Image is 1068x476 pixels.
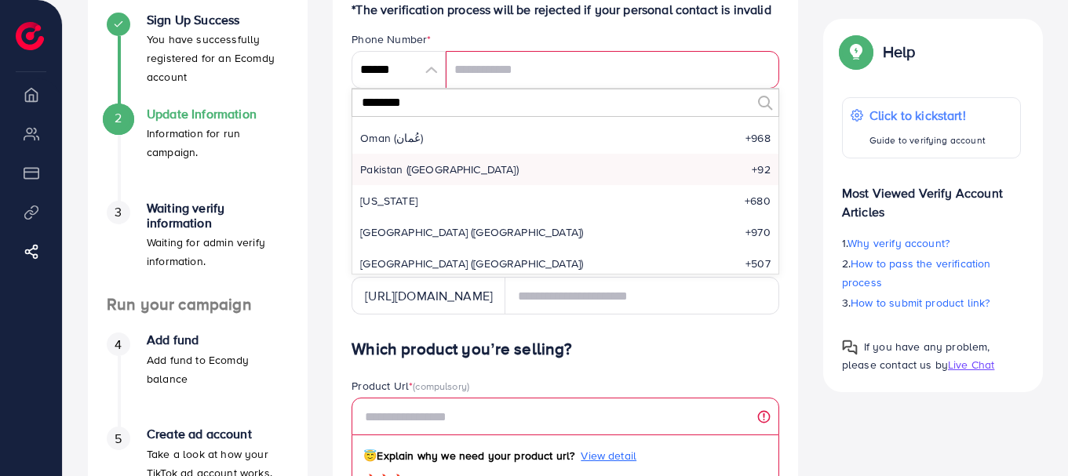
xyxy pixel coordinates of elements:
span: How to submit product link? [851,295,990,311]
span: [US_STATE] [360,193,417,209]
p: Information for run campaign. [147,124,289,162]
h4: Add fund [147,332,289,347]
li: Update Information [88,107,308,201]
p: Guide to verifying account [869,131,986,150]
span: +92 [752,162,770,177]
span: 😇 [363,448,377,463]
label: Phone Number [352,31,431,47]
span: View detail [581,448,636,463]
li: Add fund [88,332,308,427]
li: Waiting verify information [88,201,308,295]
p: Add fund to Ecomdy balance [147,351,289,388]
p: Waiting for admin verify information. [147,233,289,271]
h4: Update Information [147,107,289,122]
h4: Run your campaign [88,295,308,314]
iframe: Chat [1001,405,1056,464]
img: Popup guide [842,340,858,355]
label: Product Url [352,378,469,394]
p: You have successfully registered for an Ecomdy account [147,30,289,86]
span: +680 [745,193,771,209]
h4: Create ad account [147,427,289,441]
span: Why verify account? [847,235,950,251]
h4: Sign Up Success [147,13,289,27]
div: [URL][DOMAIN_NAME] [352,277,505,314]
img: logo [16,22,44,50]
p: 2. [842,254,1021,292]
span: Oman (‫عُمان‬‎) [360,130,423,146]
span: How to pass the verification process [842,256,991,290]
span: 4 [115,336,122,354]
p: Click to kickstart! [869,106,986,125]
span: 2 [115,109,122,127]
span: +507 [745,256,771,271]
span: Explain why we need your product url? [363,448,574,463]
span: 5 [115,430,122,448]
span: Pakistan (‫[GEOGRAPHIC_DATA]‬‎) [360,162,519,177]
span: Live Chat [948,357,994,372]
p: Most Viewed Verify Account Articles [842,171,1021,221]
p: 1. [842,234,1021,253]
p: Help [883,42,916,61]
h4: Which product you’re selling? [352,340,779,359]
span: +970 [745,224,771,240]
span: [GEOGRAPHIC_DATA] (‫[GEOGRAPHIC_DATA]‬‎) [360,224,583,240]
h4: Waiting verify information [147,201,289,231]
li: Sign Up Success [88,13,308,107]
span: +968 [745,130,771,146]
span: If you have any problem, please contact us by [842,339,990,372]
img: Popup guide [842,38,870,66]
span: 3 [115,203,122,221]
span: [GEOGRAPHIC_DATA] ([GEOGRAPHIC_DATA]) [360,256,583,271]
p: 3. [842,293,1021,312]
span: (compulsory) [413,379,469,393]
